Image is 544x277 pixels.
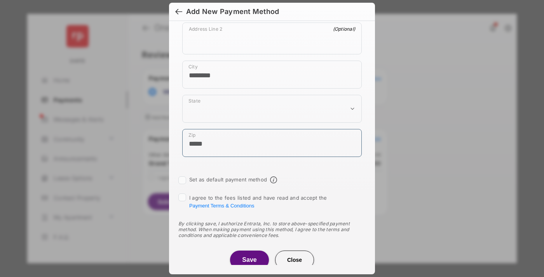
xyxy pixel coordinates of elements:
[182,95,362,123] div: payment_method_screening[postal_addresses][administrativeArea]
[189,203,254,209] button: I agree to the fees listed and have read and accept the
[182,23,362,54] div: payment_method_screening[postal_addresses][addressLine2]
[189,195,327,209] span: I agree to the fees listed and have read and accept the
[182,129,362,157] div: payment_method_screening[postal_addresses][postalCode]
[186,7,279,16] div: Add New Payment Method
[275,251,314,269] button: Close
[182,61,362,89] div: payment_method_screening[postal_addresses][locality]
[230,251,269,269] button: Save
[178,221,366,238] div: By clicking save, I authorize Entrata, Inc. to store above-specified payment method. When making ...
[189,176,267,183] label: Set as default payment method
[270,176,277,183] span: Default payment method info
